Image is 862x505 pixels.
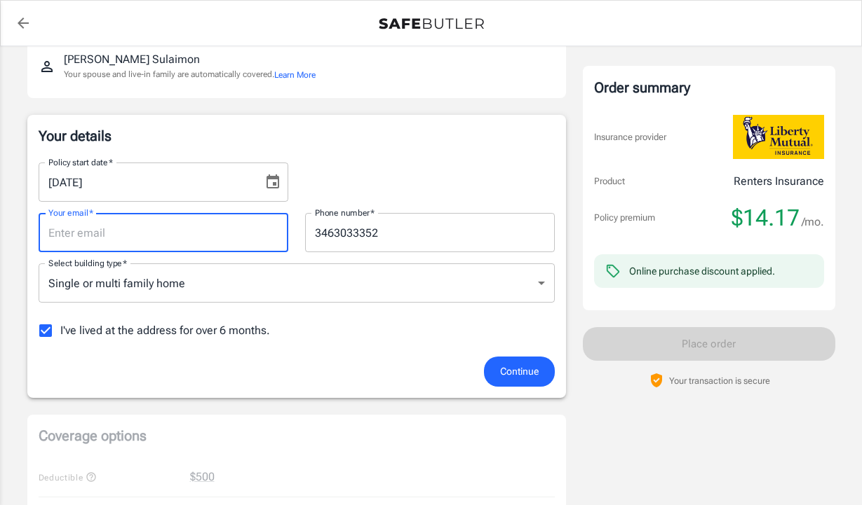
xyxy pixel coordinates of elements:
[594,130,666,144] p: Insurance provider
[60,322,270,339] span: I've lived at the address for over 6 months.
[500,363,539,380] span: Continue
[39,263,555,303] div: Single or multi family home
[39,126,555,146] p: Your details
[48,207,93,219] label: Your email
[64,51,200,68] p: [PERSON_NAME] Sulaimon
[274,69,316,81] button: Learn More
[48,156,113,168] label: Policy start date
[305,213,555,252] input: Enter number
[315,207,375,219] label: Phone number
[732,204,800,232] span: $14.17
[734,173,824,190] p: Renters Insurance
[48,257,127,269] label: Select building type
[594,211,655,225] p: Policy premium
[379,18,484,29] img: Back to quotes
[64,68,316,81] p: Your spouse and live-in family are automatically covered.
[733,115,824,159] img: Liberty Mutual
[39,162,253,202] input: MM/DD/YYYY
[594,77,824,98] div: Order summary
[484,357,555,387] button: Continue
[802,212,824,232] span: /mo.
[39,213,288,252] input: Enter email
[594,174,625,188] p: Product
[669,374,770,387] p: Your transaction is secure
[259,168,287,196] button: Choose date, selected date is Aug 22, 2025
[39,58,55,75] svg: Insured person
[629,264,775,278] div: Online purchase discount applied.
[9,9,37,37] a: back to quotes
